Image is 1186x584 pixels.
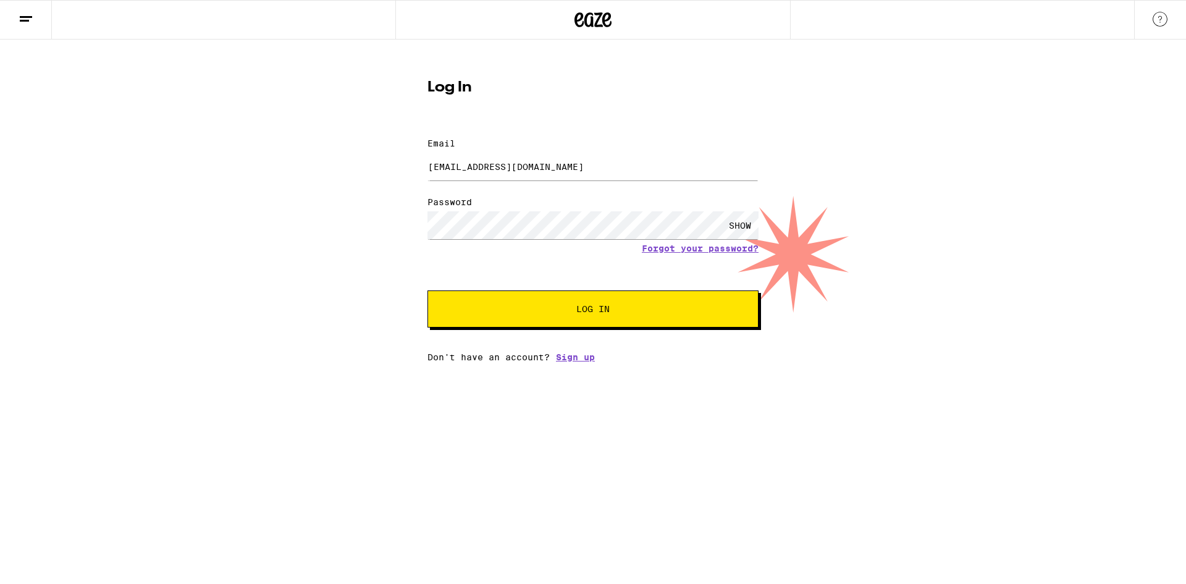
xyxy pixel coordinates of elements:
[576,305,610,313] span: Log In
[427,153,759,180] input: Email
[427,80,759,95] h1: Log In
[556,352,595,362] a: Sign up
[427,138,455,148] label: Email
[642,243,759,253] a: Forgot your password?
[427,290,759,328] button: Log In
[427,352,759,362] div: Don't have an account?
[28,9,53,20] span: Help
[721,211,759,239] div: SHOW
[427,197,472,207] label: Password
